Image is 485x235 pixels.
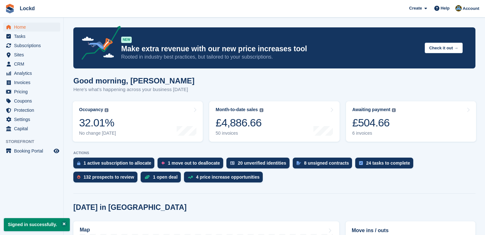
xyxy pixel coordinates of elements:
div: 50 invoices [216,131,263,136]
span: Create [409,5,422,11]
img: prospect-51fa495bee0391a8d652442698ab0144808aea92771e9ea1ae160a38d050c398.svg [77,175,80,179]
p: Signed in successfully. [4,218,70,231]
a: menu [3,146,60,155]
p: Here's what's happening across your business [DATE] [73,86,195,93]
a: menu [3,23,60,32]
span: Pricing [14,87,52,96]
span: Account [463,5,479,12]
div: Awaiting payment [352,107,391,112]
div: 1 active subscription to allocate [84,160,151,166]
a: menu [3,106,60,115]
a: menu [3,124,60,133]
div: 24 tasks to complete [366,160,410,166]
div: 8 unsigned contracts [304,160,349,166]
img: icon-info-grey-7440780725fd019a000dd9b08b2336e03edf1995a4989e88bcd33f0948082b44.svg [392,108,396,112]
div: NEW [121,37,132,43]
span: Analytics [14,69,52,78]
span: Storefront [6,139,63,145]
h1: Good morning, [PERSON_NAME] [73,76,195,85]
button: Check it out → [425,43,463,53]
div: 6 invoices [352,131,396,136]
img: icon-info-grey-7440780725fd019a000dd9b08b2336e03edf1995a4989e88bcd33f0948082b44.svg [260,108,263,112]
a: menu [3,115,60,124]
p: Make extra revenue with our new price increases tool [121,44,420,53]
img: contract_signature_icon-13c848040528278c33f63329250d36e43548de30e8caae1d1a13099fd9432cc5.svg [297,161,301,165]
img: price-adjustments-announcement-icon-8257ccfd72463d97f412b2fc003d46551f7dbcb40ab6d574587a9cd5c0d94... [76,26,121,62]
img: task-75834270c22a3079a89374b754ae025e5fb1db73e45f91037f5363f120a921f8.svg [359,161,363,165]
div: 132 prospects to review [84,174,134,180]
span: Invoices [14,78,52,87]
div: 1 open deal [153,174,178,180]
span: Capital [14,124,52,133]
a: menu [3,69,60,78]
a: Occupancy 32.01% No change [DATE] [73,101,203,142]
img: price_increase_opportunities-93ffe204e8149a01c8c9dc8f82e8f89637d9d84a8eef4429ea346261dce0b2c0.svg [188,176,193,179]
a: Month-to-date sales £4,886.66 50 invoices [209,101,339,142]
a: 4 price increase opportunities [184,172,266,186]
a: menu [3,41,60,50]
div: No change [DATE] [79,131,116,136]
a: 132 prospects to review [73,172,141,186]
img: deal-1b604bf984904fb50ccaf53a9ad4b4a5d6e5aea283cecdc64d6e3604feb123c2.svg [144,175,150,179]
a: Preview store [53,147,60,155]
a: Lockd [17,3,37,14]
img: stora-icon-8386f47178a22dfd0bd8f6a31ec36ba5ce8667c1dd55bd0f319d3a0aa187defe.svg [5,4,15,13]
div: Month-to-date sales [216,107,258,112]
span: Home [14,23,52,32]
a: menu [3,78,60,87]
img: icon-info-grey-7440780725fd019a000dd9b08b2336e03edf1995a4989e88bcd33f0948082b44.svg [105,108,108,112]
span: Subscriptions [14,41,52,50]
a: Awaiting payment £504.66 6 invoices [346,101,476,142]
a: 24 tasks to complete [355,158,416,172]
a: 20 unverified identities [226,158,293,172]
div: 1 move out to deallocate [168,160,220,166]
a: menu [3,60,60,68]
span: Settings [14,115,52,124]
div: 4 price increase opportunities [196,174,260,180]
div: £4,886.66 [216,116,263,129]
p: ACTIONS [73,151,475,155]
a: menu [3,96,60,105]
span: Protection [14,106,52,115]
span: Sites [14,50,52,59]
span: Tasks [14,32,52,41]
h2: [DATE] in [GEOGRAPHIC_DATA] [73,203,187,212]
img: verify_identity-adf6edd0f0f0b5bbfe63781bf79b02c33cf7c696d77639b501bdc392416b5a36.svg [230,161,235,165]
span: Help [441,5,450,11]
a: menu [3,32,60,41]
span: Booking Portal [14,146,52,155]
a: 8 unsigned contracts [293,158,356,172]
img: Paul Budding [455,5,462,11]
div: Occupancy [79,107,103,112]
h2: Map [80,227,90,233]
img: active_subscription_to_allocate_icon-d502201f5373d7db506a760aba3b589e785aa758c864c3986d89f69b8ff3... [77,161,80,165]
p: Rooted in industry best practices, but tailored to your subscriptions. [121,53,420,61]
a: menu [3,50,60,59]
a: 1 active subscription to allocate [73,158,158,172]
span: CRM [14,60,52,68]
img: move_outs_to_deallocate_icon-f764333ba52eb49d3ac5e1228854f67142a1ed5810a6f6cc68b1a99e826820c5.svg [161,161,165,165]
h2: Move ins / outs [352,227,469,234]
div: £504.66 [352,116,396,129]
div: 32.01% [79,116,116,129]
span: Coupons [14,96,52,105]
a: menu [3,87,60,96]
a: 1 move out to deallocate [158,158,226,172]
div: 20 unverified identities [238,160,286,166]
a: 1 open deal [141,172,184,186]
